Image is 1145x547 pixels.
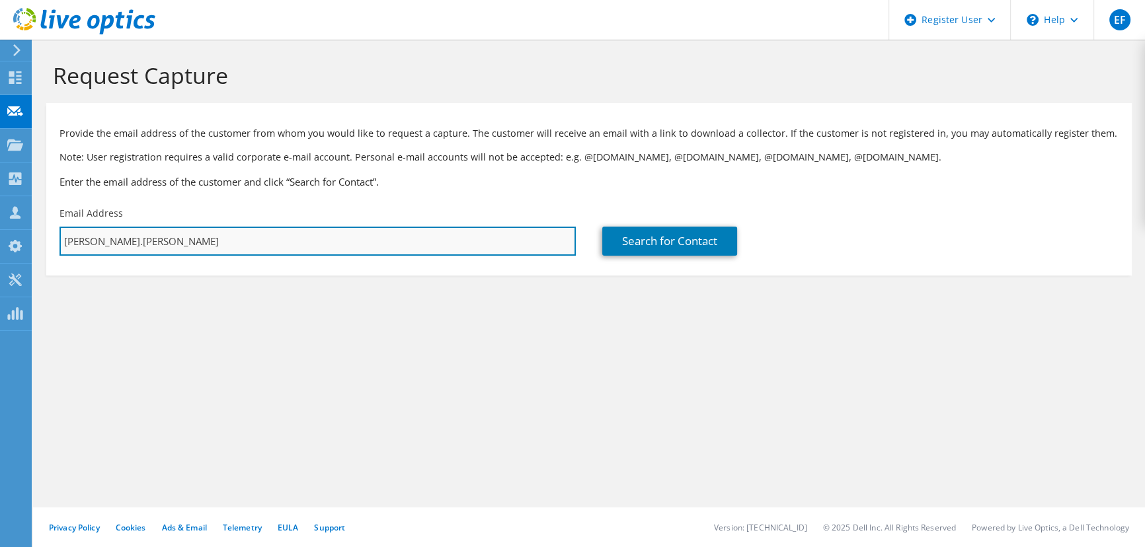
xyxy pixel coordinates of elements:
[972,522,1129,533] li: Powered by Live Optics, a Dell Technology
[59,207,123,220] label: Email Address
[823,522,956,533] li: © 2025 Dell Inc. All Rights Reserved
[602,227,737,256] a: Search for Contact
[1027,14,1039,26] svg: \n
[278,522,298,533] a: EULA
[59,126,1119,141] p: Provide the email address of the customer from whom you would like to request a capture. The cust...
[53,61,1119,89] h1: Request Capture
[714,522,807,533] li: Version: [TECHNICAL_ID]
[1109,9,1130,30] span: EF
[59,150,1119,164] p: Note: User registration requires a valid corporate e-mail account. Personal e-mail accounts will ...
[116,522,146,533] a: Cookies
[49,522,100,533] a: Privacy Policy
[59,174,1119,189] h3: Enter the email address of the customer and click “Search for Contact”.
[162,522,207,533] a: Ads & Email
[223,522,262,533] a: Telemetry
[314,522,345,533] a: Support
